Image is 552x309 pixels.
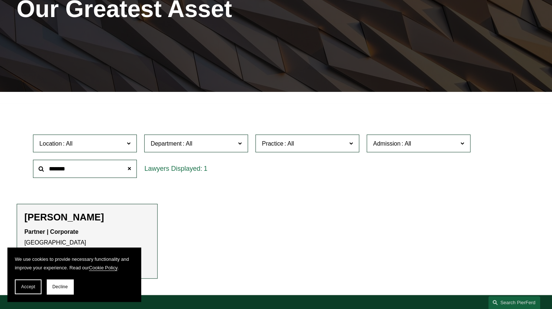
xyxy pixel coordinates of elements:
[7,247,141,302] section: Cookie banner
[24,229,79,235] strong: Partner | Corporate
[24,227,150,248] p: [GEOGRAPHIC_DATA]
[39,140,62,147] span: Location
[204,165,207,172] span: 1
[15,279,42,294] button: Accept
[52,284,68,289] span: Decline
[89,265,118,270] a: Cookie Policy
[373,140,400,147] span: Admission
[151,140,182,147] span: Department
[24,212,150,223] h2: [PERSON_NAME]
[488,296,540,309] a: Search this site
[47,279,73,294] button: Decline
[262,140,283,147] span: Practice
[15,255,133,272] p: We use cookies to provide necessary functionality and improve your experience. Read our .
[21,284,35,289] span: Accept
